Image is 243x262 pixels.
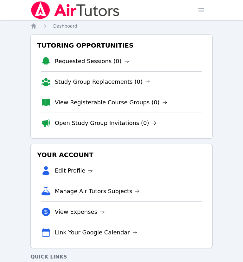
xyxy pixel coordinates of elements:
h3: Tutoring Opportunities [36,40,207,51]
a: Link Your Google Calendar [55,228,137,237]
img: Air Tutors [30,1,120,19]
a: Manage Air Tutors Subjects [55,187,140,196]
a: Edit Profile [55,166,93,175]
a: Study Group Replacements (0) [55,77,150,86]
a: Requested Sessions (0) [55,57,129,66]
nav: Breadcrumb [30,23,213,29]
a: Dashboard [53,23,77,29]
a: View Registerable Course Groups (0) [55,98,167,107]
a: View Expenses [55,207,105,216]
h4: Quick Links [30,253,213,261]
h3: Your Account [36,149,207,160]
a: Open Study Group Invitations (0) [55,119,157,128]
